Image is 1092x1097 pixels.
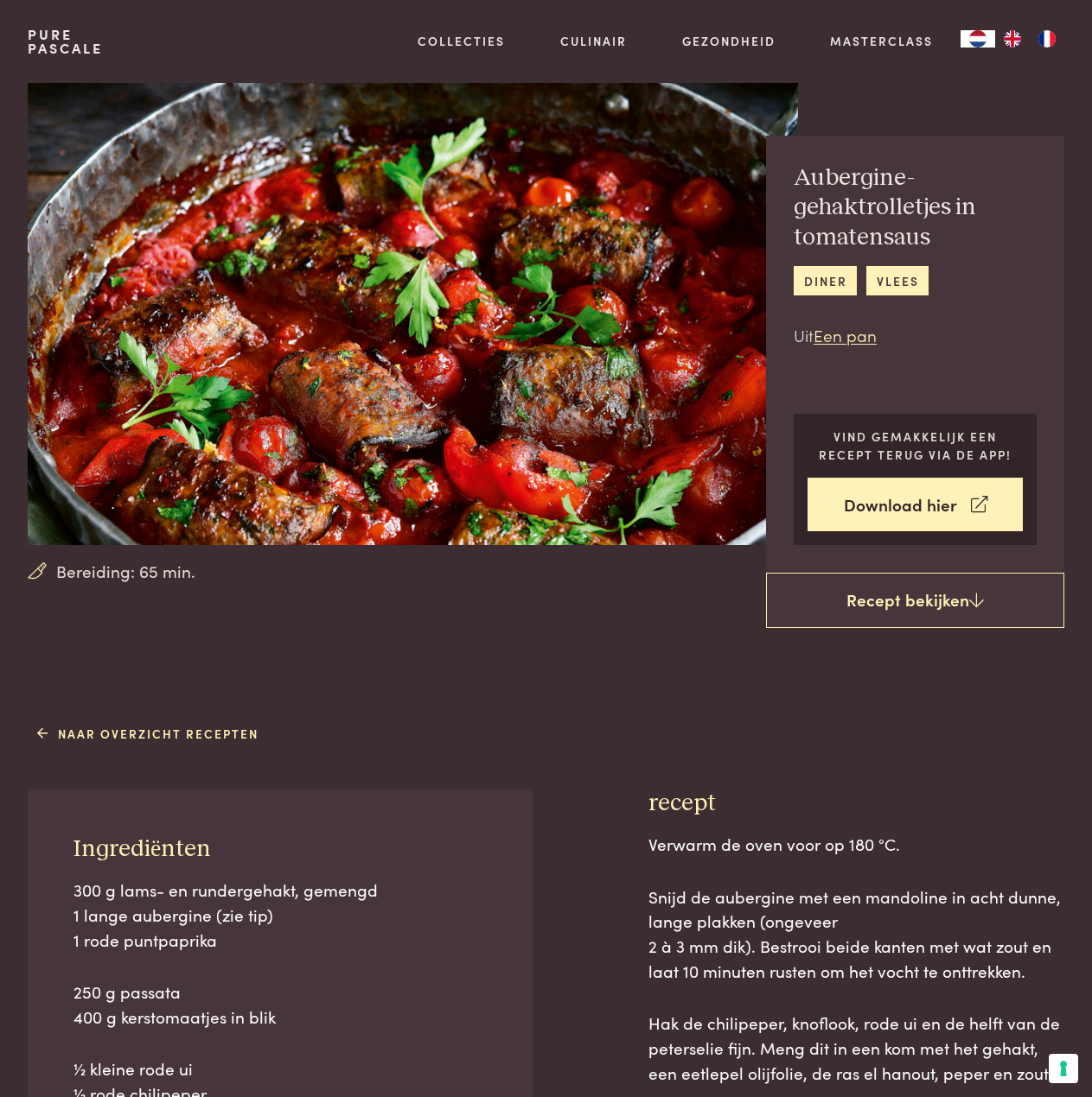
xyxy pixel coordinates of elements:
[73,878,378,901] span: 300 g lams- en rundergehakt, gemengd
[648,789,1064,819] h3: recept
[73,837,211,861] span: Ingrediënten
[418,32,505,50] a: Collecties
[648,1011,1060,1083] span: Hak de chilipeper, knoflook, rode ui en de helft van de peterselie fijn. Meng dit in een kom met ...
[995,30,1064,48] ul: Language list
[73,903,273,926] span: 1 lange aubergine (zie tip)
[961,30,1064,48] aside: Language selected: Nederlands
[961,30,995,48] a: NL
[560,32,627,50] a: Culinair
[814,323,877,346] a: Een pan
[808,478,1023,532] a: Download hier
[794,266,857,295] a: diner
[648,934,1051,982] span: 2 à 3 mm dik). Bestrooi beide kanten met wat zout en laat 10 minuten rusten om het vocht te ontt...
[28,83,798,545] img: Aubergine-gehaktrolletjes in tomatensaus
[28,28,103,55] a: PurePascale
[1030,30,1064,48] a: FR
[56,559,195,584] span: Bereiding: 65 min.
[682,32,776,50] a: Gezondheid
[961,30,995,48] div: Language
[1049,1054,1078,1083] button: Uw voorkeuren voor toestemming voor trackingtechnologieën
[794,323,1037,348] p: Uit
[73,1005,276,1028] span: 400 g kerstomaatjes in blik
[766,573,1064,628] a: Recept bekijken
[37,725,259,743] a: Naar overzicht recepten
[808,428,1023,463] p: Vind gemakkelijk een recept terug via de app!
[995,30,1030,48] a: EN
[648,885,1061,933] span: Snijd de aubergine met een mandoline in acht dunne, lange plakken (ongeveer
[73,980,181,1003] span: 250 g passata
[648,832,900,855] span: Verwarm de oven voor op 180 °C.
[830,32,933,50] a: Masterclass
[794,163,1037,253] h2: Aubergine-gehaktrolletjes in tomatensaus
[73,928,217,951] span: 1 rode puntpaprika
[73,1056,193,1080] span: 1⁄2 kleine rode ui
[866,266,929,295] a: vlees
